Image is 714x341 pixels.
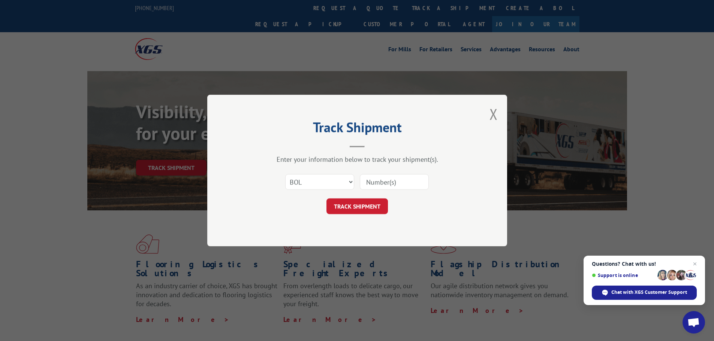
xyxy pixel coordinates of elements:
h2: Track Shipment [245,122,470,136]
input: Number(s) [360,174,429,190]
span: Close chat [690,259,699,268]
span: Support is online [592,273,655,278]
button: TRACK SHIPMENT [326,198,388,214]
div: Open chat [683,311,705,334]
div: Enter your information below to track your shipment(s). [245,155,470,164]
div: Chat with XGS Customer Support [592,286,697,300]
span: Questions? Chat with us! [592,261,697,267]
span: Chat with XGS Customer Support [611,289,687,296]
button: Close modal [489,104,498,124]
